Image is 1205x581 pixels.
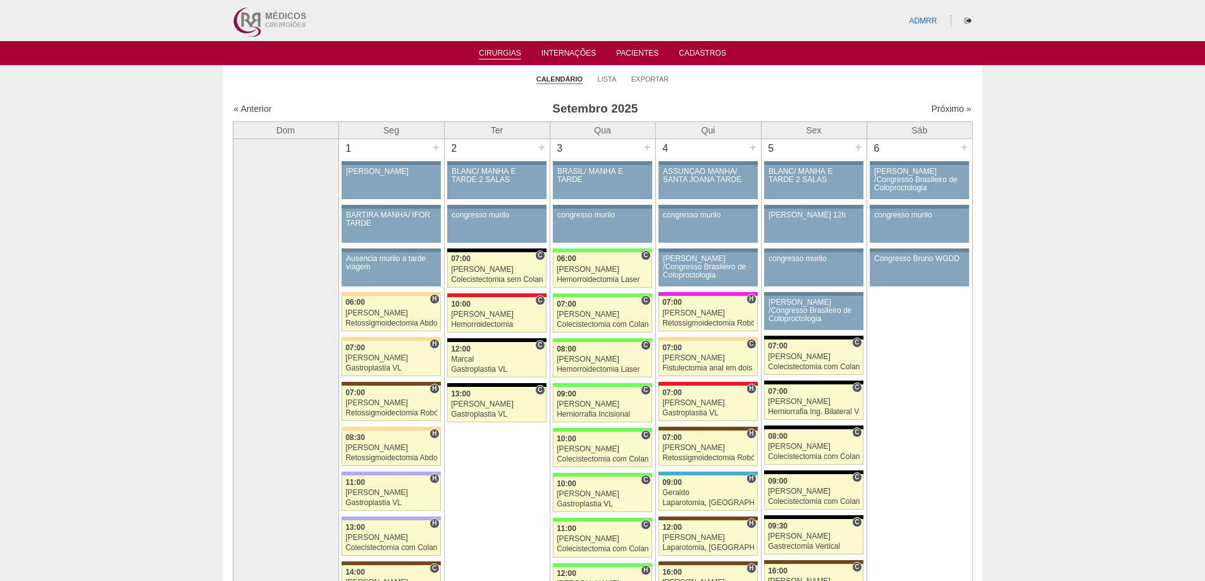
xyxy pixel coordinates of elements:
div: Hemorroidectomia [451,321,543,329]
div: + [959,139,970,156]
div: 1 [339,139,359,158]
div: 4 [656,139,676,158]
div: [PERSON_NAME] [557,535,648,543]
div: BLANC/ MANHÃ E TARDE 2 SALAS [452,168,542,184]
a: H 11:00 [PERSON_NAME] Gastroplastia VL [342,475,440,511]
div: Hemorroidectomia Laser [557,276,648,284]
span: 07:00 [662,433,682,442]
th: Dom [233,121,338,138]
div: Key: Blanc [447,248,546,252]
span: Hospital [429,429,439,439]
div: [PERSON_NAME] [662,534,754,542]
a: Cadastros [679,49,726,61]
div: [PERSON_NAME] [662,354,754,362]
div: Key: Blanc [447,383,546,387]
div: Retossigmoidectomia Abdominal VL [345,319,437,327]
div: Key: Santa Joana [342,382,440,386]
div: Key: Assunção [447,293,546,297]
div: [PERSON_NAME] [345,444,437,452]
span: Consultório [746,339,756,349]
span: 07:00 [768,387,788,396]
div: 2 [445,139,464,158]
div: BLANC/ MANHÃ E TARDE 2 SALAS [769,168,859,184]
div: Key: Blanc [764,515,863,519]
a: C 09:00 [PERSON_NAME] Herniorrafia Incisional [553,387,652,422]
a: BARTIRA MANHÃ/ IFOR TARDE [342,209,440,243]
div: BARTIRA MANHÃ/ IFOR TARDE [346,211,436,228]
div: Key: Aviso [342,248,440,252]
div: [PERSON_NAME] [345,354,437,362]
a: C 09:30 [PERSON_NAME] Gastrectomia Vertical [764,519,863,554]
span: Hospital [746,429,756,439]
span: 11:00 [345,478,365,487]
a: C 07:00 [PERSON_NAME] Colecistectomia com Colangiografia VL [764,339,863,375]
span: 12:00 [451,345,471,353]
span: 07:00 [345,343,365,352]
a: C 07:00 [PERSON_NAME] Colecistectomia com Colangiografia VL [553,297,652,333]
div: Key: Santa Joana [342,561,440,565]
th: Qui [655,121,761,138]
div: Key: Brasil [553,338,652,342]
span: Consultório [429,563,439,573]
a: C 10:00 [PERSON_NAME] Colecistectomia com Colangiografia VL [553,432,652,467]
a: congresso murilo [553,209,652,243]
div: Key: Santa Joana [658,427,757,431]
span: Hospital [429,474,439,484]
div: [PERSON_NAME] [557,266,648,274]
span: 10:00 [451,300,471,309]
span: Consultório [535,340,545,350]
a: BRASIL/ MANHÃ E TARDE [553,165,652,199]
div: congresso murilo [663,211,753,219]
div: [PERSON_NAME] [768,487,860,496]
div: Colecistectomia com Colangiografia VL [557,455,648,463]
div: Retossigmoidectomia Abdominal VL [345,454,437,462]
div: Key: Aviso [447,205,546,209]
a: congresso murilo [447,209,546,243]
div: Retossigmoidectomia Robótica [662,454,754,462]
span: 07:00 [662,388,682,397]
div: + [748,139,758,156]
a: Exportar [631,75,669,83]
div: Key: Christóvão da Gama [342,517,440,520]
a: [PERSON_NAME] /Congresso Brasileiro de Coloproctologia [658,252,757,286]
div: [PERSON_NAME] [557,445,648,453]
span: 11:00 [557,524,576,533]
div: Herniorrafia Incisional [557,410,648,419]
div: congresso murilo [557,211,648,219]
span: 08:30 [345,433,365,442]
div: Key: Blanc [764,425,863,429]
div: Gastroplastia VL [345,364,437,372]
div: [PERSON_NAME] [345,534,437,542]
div: Key: Santa Joana [658,517,757,520]
div: Key: Brasil [553,518,652,522]
a: C 13:00 [PERSON_NAME] Gastroplastia VL [447,387,546,422]
div: Marcal [451,355,543,364]
div: Key: Aviso [553,205,652,209]
a: C 08:00 [PERSON_NAME] Colecistectomia com Colangiografia VL [764,429,863,465]
span: Consultório [535,250,545,260]
div: Key: Aviso [764,292,863,296]
a: C 06:00 [PERSON_NAME] Hemorroidectomia Laser [553,252,652,288]
div: Hemorroidectomia Laser [557,365,648,374]
span: Hospital [429,384,439,394]
div: Congresso Bruno WGDD [874,255,965,263]
a: H 07:00 [PERSON_NAME] Retossigmoidectomia Robótica [342,386,440,421]
a: Internações [541,49,596,61]
div: Key: Bartira [658,337,757,341]
div: [PERSON_NAME] [768,353,860,361]
a: C 07:00 [PERSON_NAME] Fistulectomia anal em dois tempos [658,341,757,376]
div: Fistulectomia anal em dois tempos [662,364,754,372]
div: Colecistectomia com Colangiografia VL [557,545,648,553]
span: 10:00 [557,434,576,443]
div: [PERSON_NAME] [662,444,754,452]
div: ASSUNÇÃO MANHÃ/ SANTA JOANA TARDE [663,168,753,184]
span: Hospital [746,563,756,573]
div: [PERSON_NAME] [345,489,437,497]
span: 09:00 [557,389,576,398]
div: Gastroplastia VL [451,365,543,374]
div: congresso murilo [874,211,965,219]
div: Key: Blanc [447,338,546,342]
a: H 06:00 [PERSON_NAME] Retossigmoidectomia Abdominal VL [342,296,440,331]
div: Key: Aviso [870,161,968,165]
div: [PERSON_NAME] [557,400,648,408]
